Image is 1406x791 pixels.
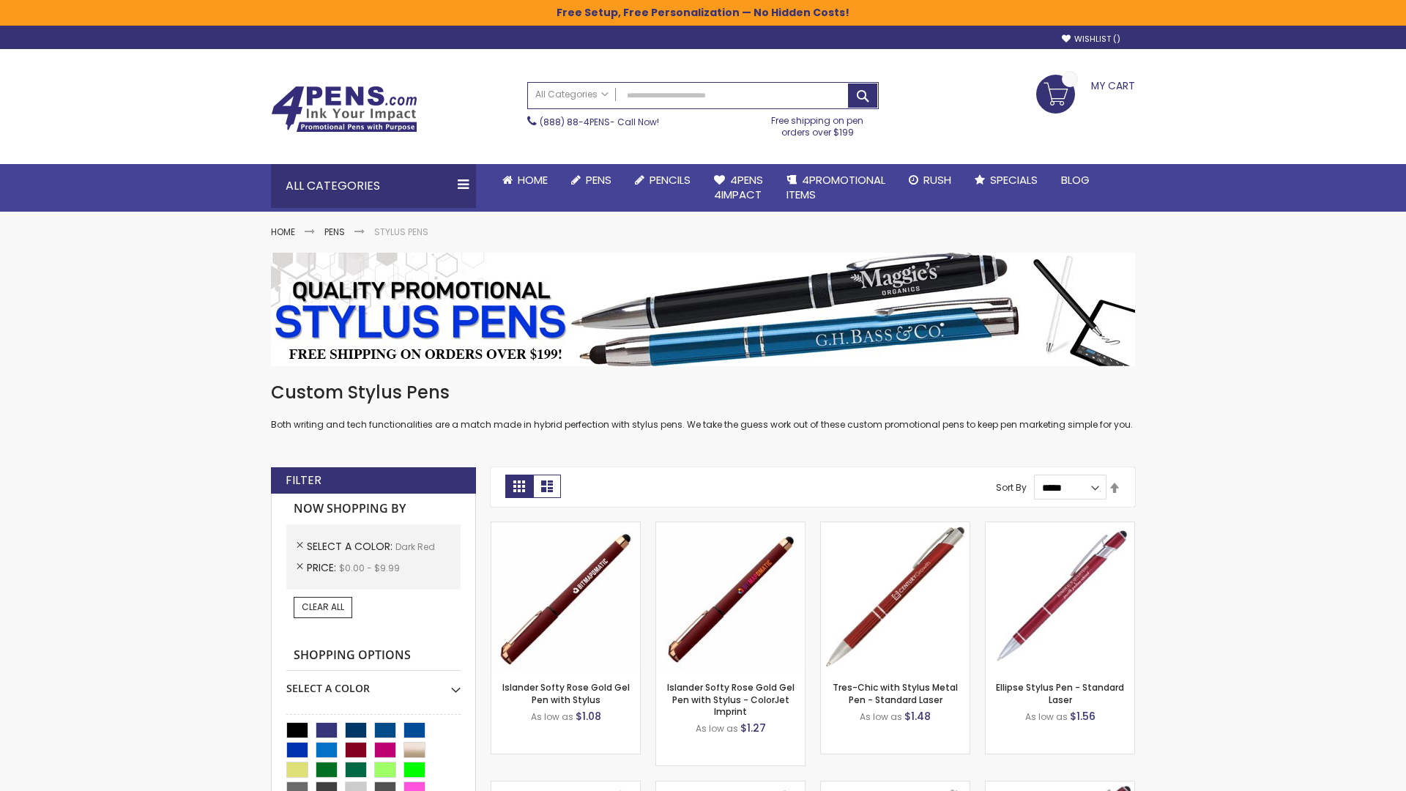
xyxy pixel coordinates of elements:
[667,681,795,717] a: Islander Softy Rose Gold Gel Pen with Stylus - ColorJet Imprint
[990,172,1038,187] span: Specials
[271,164,476,208] div: All Categories
[656,522,805,671] img: Islander Softy Rose Gold Gel Pen with Stylus - ColorJet Imprint-Dark Red
[756,109,879,138] div: Free shipping on pen orders over $199
[786,172,885,202] span: 4PROMOTIONAL ITEMS
[986,521,1134,534] a: Ellipse Stylus Pen - Standard Laser-Dark Red
[339,562,400,574] span: $0.00 - $9.99
[1049,164,1101,196] a: Blog
[271,86,417,133] img: 4Pens Custom Pens and Promotional Products
[528,83,616,107] a: All Categories
[518,172,548,187] span: Home
[271,381,1135,431] div: Both writing and tech functionalities are a match made in hybrid perfection with stylus pens. We ...
[502,681,630,705] a: Islander Softy Rose Gold Gel Pen with Stylus
[294,597,352,617] a: Clear All
[491,521,640,534] a: Islander Softy Rose Gold Gel Pen with Stylus-Dark Red
[540,116,610,128] a: (888) 88-4PENS
[821,521,970,534] a: Tres-Chic with Stylus Metal Pen - Standard Laser-Dark Red
[505,475,533,498] strong: Grid
[904,709,931,724] span: $1.48
[623,164,702,196] a: Pencils
[535,89,609,100] span: All Categories
[540,116,659,128] span: - Call Now!
[650,172,691,187] span: Pencils
[491,164,559,196] a: Home
[576,709,601,724] span: $1.08
[821,522,970,671] img: Tres-Chic with Stylus Metal Pen - Standard Laser-Dark Red
[833,681,958,705] a: Tres-Chic with Stylus Metal Pen - Standard Laser
[860,710,902,723] span: As low as
[714,172,763,202] span: 4Pens 4impact
[559,164,623,196] a: Pens
[302,601,344,613] span: Clear All
[374,226,428,238] strong: Stylus Pens
[586,172,611,187] span: Pens
[923,172,951,187] span: Rush
[286,494,461,524] strong: Now Shopping by
[286,472,321,489] strong: Filter
[491,522,640,671] img: Islander Softy Rose Gold Gel Pen with Stylus-Dark Red
[996,681,1124,705] a: Ellipse Stylus Pen - Standard Laser
[986,522,1134,671] img: Ellipse Stylus Pen - Standard Laser-Dark Red
[963,164,1049,196] a: Specials
[531,710,573,723] span: As low as
[696,722,738,735] span: As low as
[656,521,805,534] a: Islander Softy Rose Gold Gel Pen with Stylus - ColorJet Imprint-Dark Red
[1025,710,1068,723] span: As low as
[702,164,775,212] a: 4Pens4impact
[775,164,897,212] a: 4PROMOTIONALITEMS
[286,640,461,672] strong: Shopping Options
[271,253,1135,366] img: Stylus Pens
[324,226,345,238] a: Pens
[740,721,766,735] span: $1.27
[1070,709,1096,724] span: $1.56
[897,164,963,196] a: Rush
[271,226,295,238] a: Home
[271,381,1135,404] h1: Custom Stylus Pens
[1061,172,1090,187] span: Blog
[307,560,339,575] span: Price
[996,481,1027,494] label: Sort By
[395,541,435,553] span: Dark Red
[1062,34,1120,45] a: Wishlist
[307,539,395,554] span: Select A Color
[286,671,461,696] div: Select A Color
